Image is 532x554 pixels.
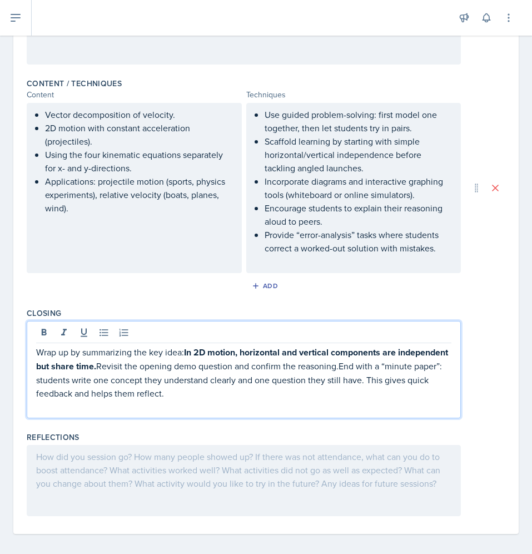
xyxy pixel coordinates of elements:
div: Content [27,89,242,101]
p: Incorporate diagrams and interactive graphing tools (whiteboard or online simulators). [265,175,452,201]
p: Using the four kinematic equations separately for x- and y-directions. [45,148,232,175]
p: Scaffold learning by starting with simple horizontal/vertical independence before tackling angled... [265,135,452,175]
p: Vector decomposition of velocity. [45,108,232,121]
strong: In 2D motion, horizontal and vertical components are independent but share time. [36,346,450,373]
button: Add [248,278,284,294]
p: Applications: projectile motion (sports, physics experiments), relative velocity (boats, planes, ... [45,175,232,215]
div: Add [254,281,278,290]
p: Provide “error-analysis” tasks where students correct a worked-out solution with mistakes. [265,228,452,255]
p: Encourage students to explain their reasoning aloud to peers. [265,201,452,228]
p: 2D motion with constant acceleration (projectiles). [45,121,232,148]
label: Reflections [27,432,79,443]
p: Use guided problem-solving: first model one together, then let students try in pairs. [265,108,452,135]
label: Content / Techniques [27,78,122,89]
p: Wrap up by summarizing the key idea: Revisit the opening demo question and confirm the reasoning.... [36,345,451,400]
label: Closing [27,308,61,319]
div: Techniques [246,89,461,101]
